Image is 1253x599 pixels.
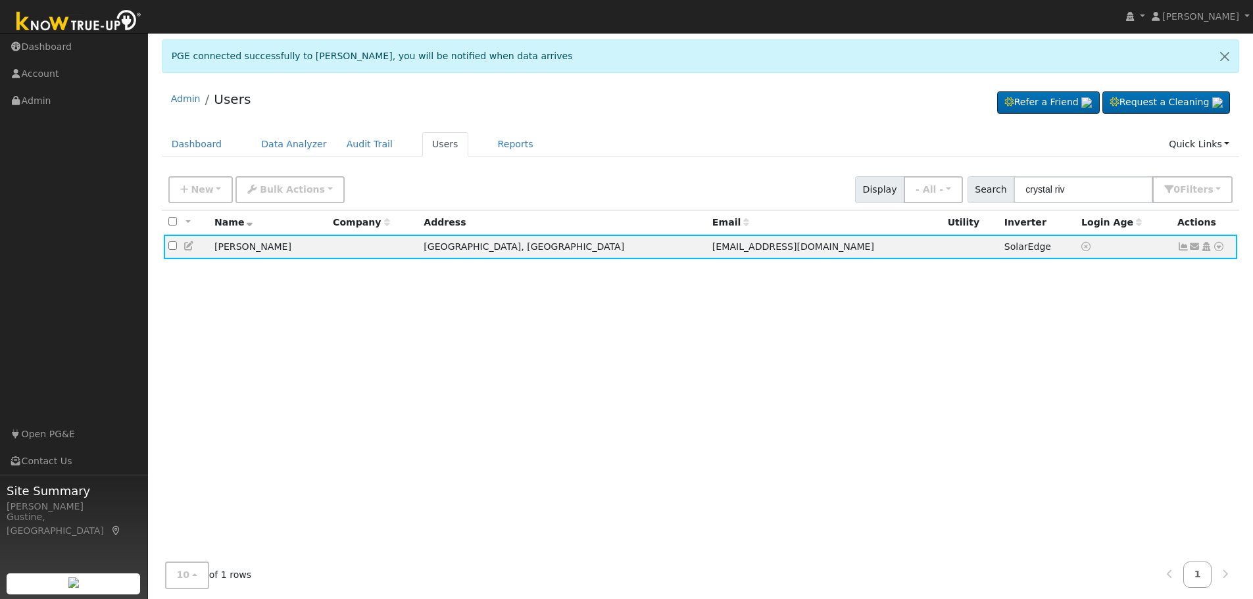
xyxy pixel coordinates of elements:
[1004,216,1072,229] div: Inverter
[251,132,337,156] a: Data Analyzer
[177,570,190,581] span: 10
[7,500,141,514] div: [PERSON_NAME]
[1177,216,1233,229] div: Actions
[1152,176,1233,203] button: 0Filters
[337,132,403,156] a: Audit Trail
[855,176,904,203] span: Display
[1200,241,1212,252] a: Login As
[1183,562,1212,588] a: 1
[1081,241,1093,252] a: No login access
[1159,132,1239,156] a: Quick Links
[235,176,344,203] button: Bulk Actions
[422,132,468,156] a: Users
[1208,184,1213,195] span: s
[1014,176,1153,203] input: Search
[184,241,195,251] a: Edit User
[1177,241,1189,252] a: Show Graph
[7,482,141,500] span: Site Summary
[214,91,251,107] a: Users
[968,176,1014,203] span: Search
[111,525,122,536] a: Map
[68,577,79,588] img: retrieve
[168,176,233,203] button: New
[1212,97,1223,108] img: retrieve
[162,132,232,156] a: Dashboard
[1189,240,1201,254] a: cjrivera@tularecounty.ca.gov
[333,217,389,228] span: Company name
[171,93,201,104] a: Admin
[10,7,148,37] img: Know True-Up
[1102,91,1230,114] a: Request a Cleaning
[162,39,1240,73] div: PGE connected successfully to [PERSON_NAME], you will be notified when data arrives
[488,132,543,156] a: Reports
[191,184,213,195] span: New
[1180,184,1214,195] span: Filter
[1213,240,1225,254] a: Other actions
[1081,97,1092,108] img: retrieve
[904,176,963,203] button: - All -
[419,235,708,259] td: [GEOGRAPHIC_DATA], [GEOGRAPHIC_DATA]
[424,216,703,229] div: Address
[1162,11,1239,22] span: [PERSON_NAME]
[165,562,209,589] button: 10
[260,184,325,195] span: Bulk Actions
[165,562,252,589] span: of 1 rows
[210,235,328,259] td: [PERSON_NAME]
[712,217,749,228] span: Email
[1004,241,1051,252] span: SolarEdge
[1211,40,1239,72] a: Close
[214,217,253,228] span: Name
[7,510,141,538] div: Gustine, [GEOGRAPHIC_DATA]
[1081,217,1142,228] span: Days since last login
[712,241,874,252] span: [EMAIL_ADDRESS][DOMAIN_NAME]
[948,216,995,229] div: Utility
[997,91,1100,114] a: Refer a Friend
